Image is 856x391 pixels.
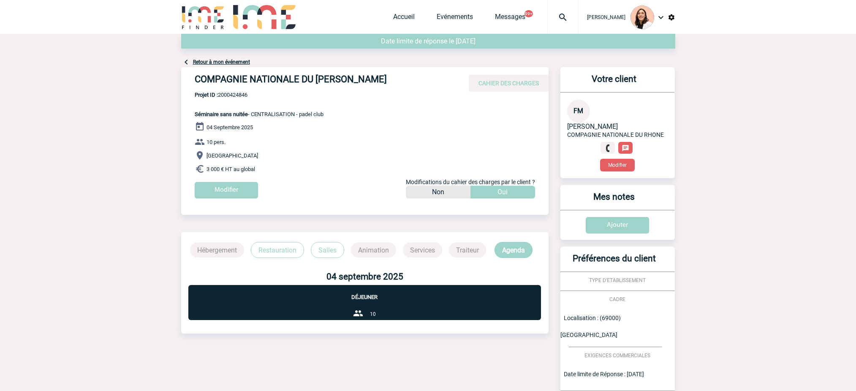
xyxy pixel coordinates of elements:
[630,5,654,29] img: 129834-0.png
[326,272,403,282] b: 04 septembre 2025
[564,253,665,272] h3: Préférences du client
[207,139,226,145] span: 10 pers.
[207,166,255,172] span: 3 000 € HT au global
[381,37,476,45] span: Date limite de réponse le [DATE]
[478,80,539,87] span: CAHIER DES CHARGES
[188,285,541,300] p: Déjeuner
[449,242,486,258] p: Traiteur
[195,74,448,88] h4: COMPAGNIE NATIONALE DU [PERSON_NAME]
[193,59,250,65] a: Retour à mon événement
[207,152,258,159] span: [GEOGRAPHIC_DATA]
[406,179,535,185] span: Modifications du cahier des charges par le client ?
[589,277,646,283] span: TYPE D'ETABLISSEMENT
[587,14,625,20] span: [PERSON_NAME]
[560,315,621,338] span: Localisation : (69000) [GEOGRAPHIC_DATA]
[195,111,248,117] span: Séminaire sans nuitée
[351,242,396,258] p: Animation
[195,111,323,117] span: - CENTRALISATION - padel club
[403,242,442,258] p: Services
[393,13,415,24] a: Accueil
[432,186,444,198] p: Non
[564,371,644,377] span: Date limite de Réponse : [DATE]
[622,144,629,152] img: chat-24-px-w.png
[567,122,618,130] span: [PERSON_NAME]
[609,296,625,302] span: CADRE
[495,242,533,258] p: Agenda
[567,131,664,138] span: COMPAGNIE NATIONALE DU RHONE
[495,13,525,24] a: Messages
[524,10,533,17] button: 99+
[311,242,344,258] p: Salles
[370,311,376,317] span: 10
[195,92,218,98] b: Projet ID :
[353,308,363,318] img: group-24-px-b.png
[573,107,583,115] span: FM
[604,144,611,152] img: fixe.png
[207,124,253,130] span: 04 Septembre 2025
[586,217,649,234] input: Ajouter
[437,13,473,24] a: Evénements
[564,192,665,210] h3: Mes notes
[251,242,304,258] p: Restauration
[564,74,665,92] h3: Votre client
[195,92,323,98] span: 2000424846
[600,159,635,171] button: Modifier
[181,5,225,29] img: IME-Finder
[584,353,650,358] span: EXIGENCES COMMERCIALES
[497,186,508,198] p: Oui
[190,242,244,258] p: Hébergement
[195,182,258,198] input: Modifier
